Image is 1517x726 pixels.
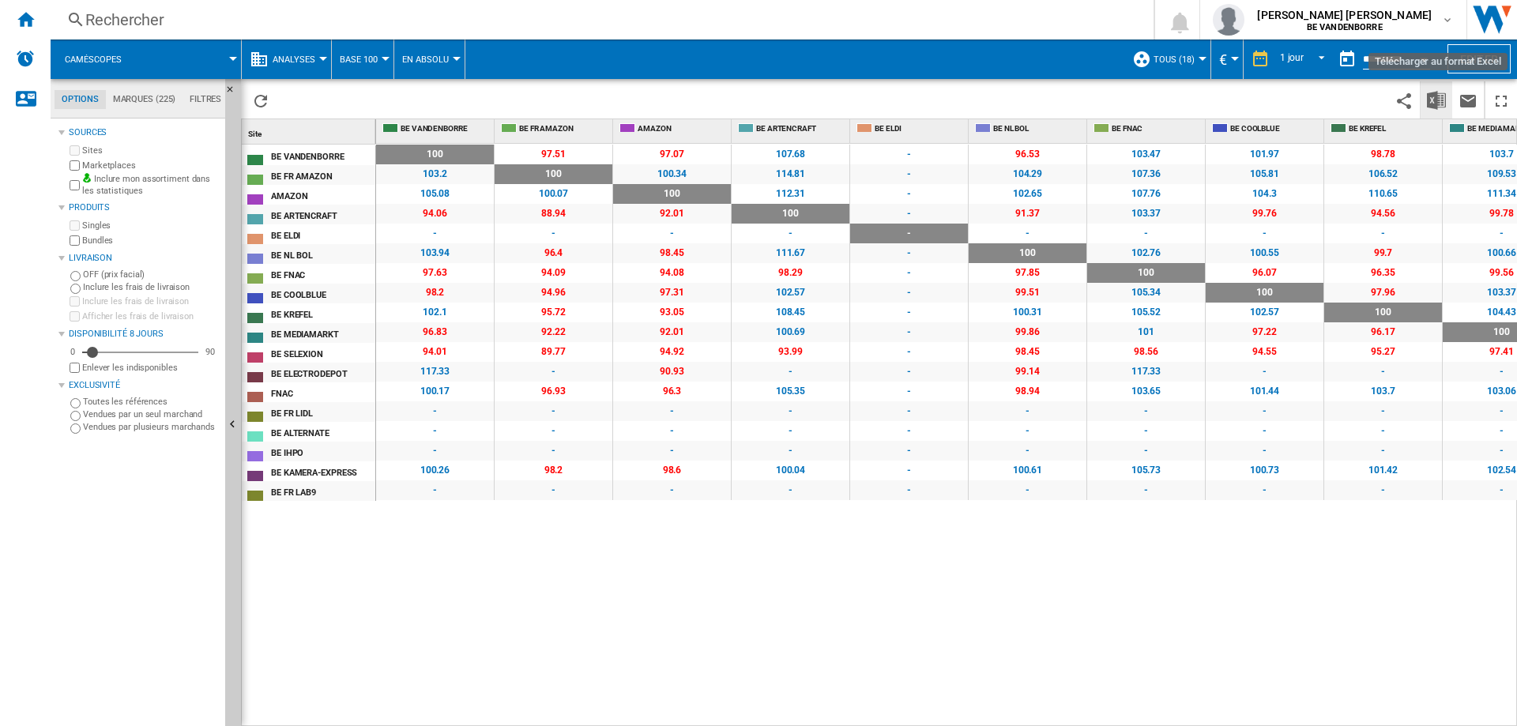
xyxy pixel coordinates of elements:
[613,224,731,243] span: -
[271,404,375,420] div: BE FR LIDL
[850,401,968,421] span: -
[850,480,968,500] span: -
[732,224,849,243] span: -
[1087,283,1205,303] span: 105.34
[1230,123,1320,129] span: BE COOLBLUE
[732,204,849,224] span: 100
[1087,243,1205,263] span: 102.76
[1324,145,1442,164] span: 98.78
[1324,263,1442,283] span: 96.35
[969,480,1086,500] span: -
[969,461,1086,480] span: 100.61
[850,243,968,263] span: -
[376,362,494,382] span: 117.33
[1307,22,1383,32] b: BE VANDENBORRE
[613,441,731,461] span: -
[1087,441,1205,461] span: -
[613,362,731,382] span: 90.93
[376,224,494,243] span: -
[1349,123,1439,129] span: BE KREFEL
[1087,480,1205,500] span: -
[969,342,1086,362] span: 98.45
[1206,342,1323,362] span: 94.55
[495,263,612,283] span: 94.09
[83,269,219,280] label: OFF (prix facial)
[495,322,612,342] span: 92.22
[732,401,849,421] span: -
[70,398,81,408] input: Toutes les références
[1324,164,1442,184] span: 106.52
[70,175,80,195] input: Inclure mon assortiment dans les statistiques
[401,123,491,129] span: BE VANDENBORRE
[70,411,81,421] input: Vendues par un seul marchand
[732,362,849,382] span: -
[245,119,375,144] div: Sort None
[732,243,849,263] span: 111.67
[1087,342,1205,362] span: 98.56
[613,342,731,362] span: 94.92
[519,123,609,129] span: BE FR AMAZON
[376,421,494,441] span: -
[495,382,612,401] span: 96.93
[1327,119,1442,139] div: BE KREFEL
[271,285,375,302] div: BE COOLBLUE
[616,119,731,139] div: AMAZON
[106,90,183,109] md-tab-item: Marques (225)
[495,204,612,224] span: 88.94
[495,461,612,480] span: 98.2
[1213,4,1244,36] img: profile.jpg
[402,39,457,79] button: En Absolu
[1206,401,1323,421] span: -
[850,224,968,243] span: -
[613,164,731,184] span: 100.34
[70,296,80,307] input: Inclure les frais de livraison
[732,461,849,480] span: 100.04
[1278,47,1331,73] md-select: REPORTS.WIZARD.STEPS.REPORT.STEPS.REPORT_OPTIONS.PERIOD: 1 jour
[1090,119,1205,139] div: BE FNAC
[613,401,731,421] span: -
[376,461,494,480] span: 100.26
[1324,224,1442,243] span: -
[1209,119,1323,139] div: BE COOLBLUE
[376,184,494,204] span: 105.08
[271,305,375,322] div: BE KREFEL
[250,39,323,79] div: Analyses
[969,224,1086,243] span: -
[201,346,219,358] div: 90
[732,184,849,204] span: 112.31
[70,235,80,246] input: Bundles
[613,283,731,303] span: 97.31
[70,220,80,231] input: Singles
[16,49,35,68] img: alerts-logo.svg
[1324,303,1442,322] span: 100
[271,265,375,282] div: BE FNAC
[1132,39,1203,79] div: TOUS (18)
[1219,51,1227,68] span: €
[66,346,79,358] div: 0
[850,283,968,303] span: -
[613,145,731,164] span: 97.07
[273,55,315,65] span: Analyses
[1447,44,1511,73] button: Editer
[1410,43,1438,71] button: Open calendar
[82,235,219,246] label: Bundles
[82,173,219,197] label: Inclure mon assortiment dans les statistiques
[376,303,494,322] span: 102.1
[82,145,219,156] label: Sites
[271,364,375,381] div: BE ELECTRODEPOT
[732,441,849,461] span: -
[245,81,277,118] button: Recharger
[82,310,219,322] label: Afficher les frais de livraison
[495,303,612,322] span: 95.72
[875,123,965,129] span: BE ELDI
[1087,263,1205,283] span: 100
[1324,382,1442,401] span: 103.7
[969,382,1086,401] span: 98.94
[271,246,375,262] div: BE NL BOL
[70,284,81,294] input: Inclure les frais de livraison
[495,164,612,184] span: 100
[1087,461,1205,480] span: 105.73
[1087,204,1205,224] span: 103.37
[850,421,968,441] span: -
[732,145,849,164] span: 107.68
